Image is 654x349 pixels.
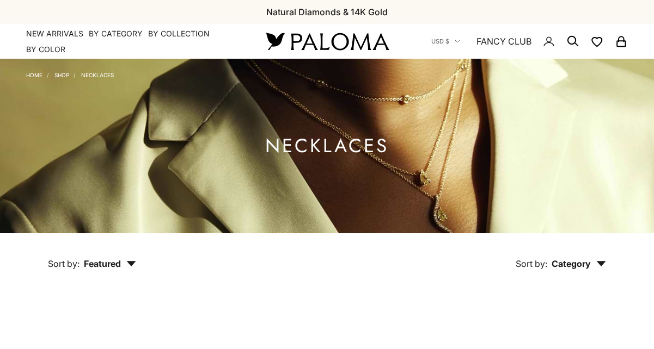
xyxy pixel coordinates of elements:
[476,34,531,48] a: FANCY CLUB
[26,28,83,39] a: NEW ARRIVALS
[265,139,389,153] h1: Necklaces
[26,70,114,78] nav: Breadcrumb
[266,5,388,19] p: Natural Diamonds & 14K Gold
[48,258,80,269] span: Sort by:
[26,44,65,55] summary: By Color
[53,309,118,325] span: BEST SELLER
[552,258,606,269] span: Category
[23,233,161,279] button: Sort by: Featured
[84,258,136,269] span: Featured
[81,72,114,78] a: Necklaces
[431,24,628,59] nav: Secondary navigation
[26,72,42,78] a: Home
[431,36,449,46] span: USD $
[89,28,143,39] summary: By Category
[491,233,631,279] button: Sort by: Category
[148,28,210,39] summary: By Collection
[431,36,460,46] button: USD $
[54,72,69,78] a: Shop
[335,309,400,325] span: BEST SELLER
[516,258,547,269] span: Sort by:
[26,28,240,55] nav: Primary navigation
